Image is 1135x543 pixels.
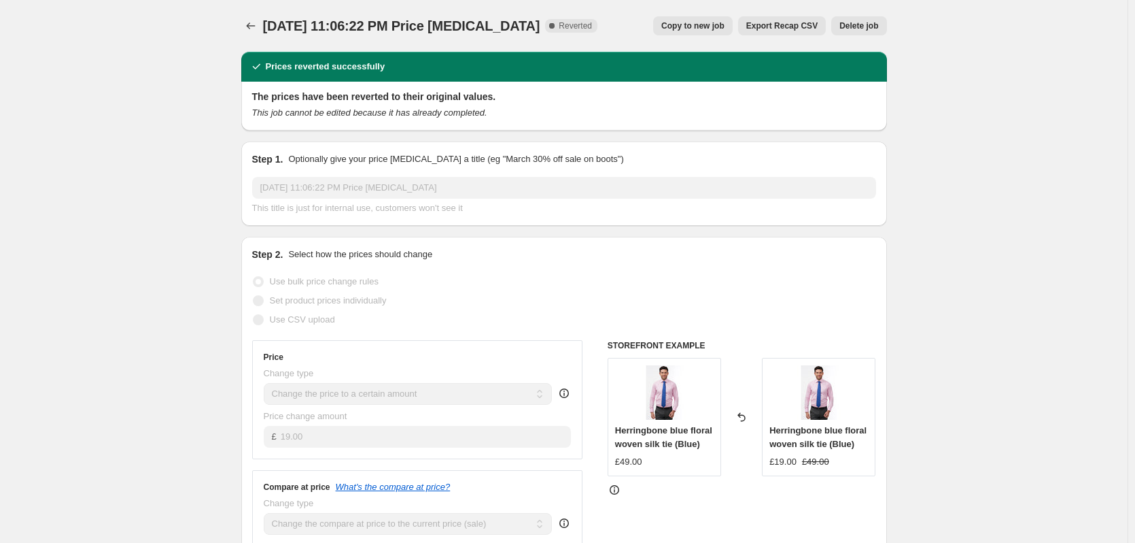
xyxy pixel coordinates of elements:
[263,18,540,33] span: [DATE] 11:06:22 PM Price [MEDICAL_DATA]
[653,16,733,35] button: Copy to new job
[831,16,886,35] button: Delete job
[839,20,878,31] span: Delete job
[272,431,277,442] span: £
[264,498,314,508] span: Change type
[637,365,691,420] img: RK_02028_80x.jpg
[288,152,623,166] p: Optionally give your price [MEDICAL_DATA] a title (eg "March 30% off sale on boots")
[264,368,314,378] span: Change type
[288,248,432,261] p: Select how the prices should change
[252,90,876,103] h2: The prices have been reverted to their original values.
[769,455,797,469] div: £19.00
[252,152,283,166] h2: Step 1.
[270,295,387,306] span: Set product prices individually
[661,20,724,31] span: Copy to new job
[608,340,876,351] h6: STOREFRONT EXAMPLE
[270,314,335,325] span: Use CSV upload
[270,276,379,286] span: Use bulk price change rules
[738,16,826,35] button: Export Recap CSV
[241,16,260,35] button: Price change jobs
[557,386,571,400] div: help
[266,60,385,73] h2: Prices reverted successfully
[264,411,347,421] span: Price change amount
[769,425,867,449] span: Herringbone blue floral woven silk tie (Blue)
[264,352,283,363] h3: Price
[252,203,463,213] span: This title is just for internal use, customers won't see it
[252,108,487,118] i: This job cannot be edited because it has already completed.
[746,20,818,31] span: Export Recap CSV
[802,455,829,469] strike: £49.00
[792,365,846,420] img: RK_02028_80x.jpg
[281,426,571,448] input: 80.00
[615,455,642,469] div: £49.00
[336,482,451,492] button: What's the compare at price?
[557,516,571,530] div: help
[252,177,876,199] input: 30% off holiday sale
[252,248,283,261] h2: Step 2.
[559,20,592,31] span: Reverted
[615,425,712,449] span: Herringbone blue floral woven silk tie (Blue)
[264,482,330,493] h3: Compare at price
